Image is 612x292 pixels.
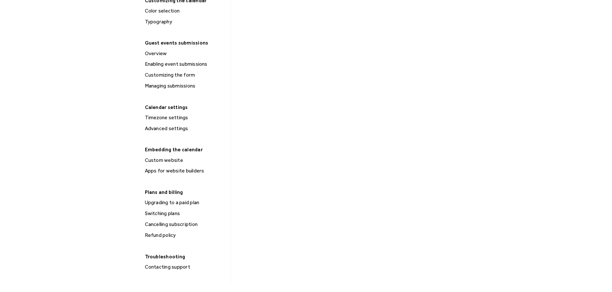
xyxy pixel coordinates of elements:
[143,167,228,175] div: Apps for website builders
[142,49,228,58] a: Overview
[143,231,228,239] div: Refund policy
[142,187,227,197] div: Plans and billing
[142,113,228,122] a: Timezone settings
[142,156,228,164] a: Custom website
[142,167,228,175] a: Apps for website builders
[142,71,228,79] a: Customizing the form
[143,198,228,207] div: Upgrading to a paid plan
[142,7,228,15] a: Color selection
[143,18,228,26] div: Typography
[143,82,228,90] div: Managing submissions
[142,102,227,112] div: Calendar settings
[142,145,227,154] div: Embedding the calendar
[142,220,228,229] a: Cancelling subscription
[142,60,228,68] a: Enabling event submissions
[142,18,228,26] a: Typography
[143,220,228,229] div: Cancelling subscription
[143,156,228,164] div: Custom website
[143,263,228,271] div: Contacting support
[142,82,228,90] a: Managing submissions
[143,7,228,15] div: Color selection
[143,71,228,79] div: Customizing the form
[142,231,228,239] a: Refund policy
[143,113,228,122] div: Timezone settings
[143,60,228,68] div: Enabling event submissions
[142,198,228,207] a: Upgrading to a paid plan
[142,124,228,133] a: Advanced settings
[142,209,228,218] a: Switching plans
[142,38,227,48] div: Guest events submissions
[143,209,228,218] div: Switching plans
[143,49,228,58] div: Overview
[142,263,228,271] a: Contacting support
[142,252,227,262] div: Troubleshooting
[143,124,228,133] div: Advanced settings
